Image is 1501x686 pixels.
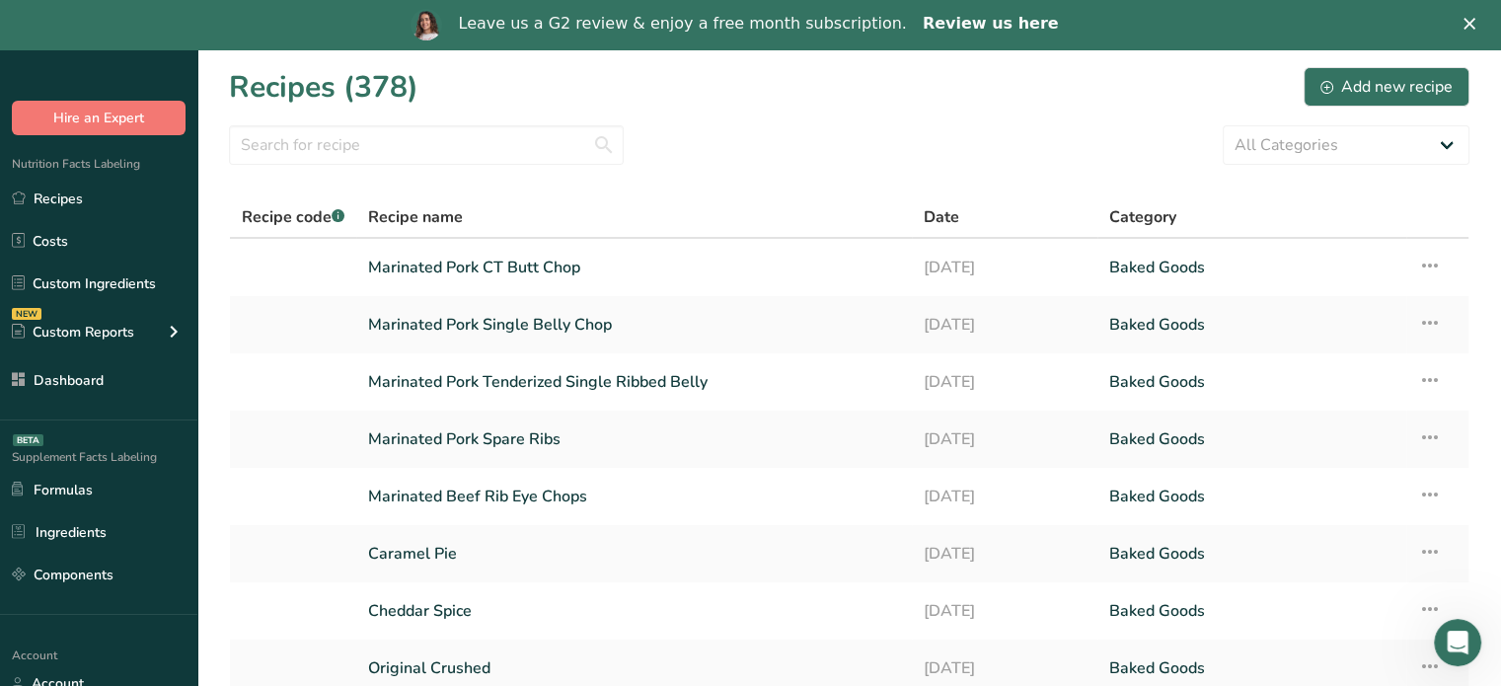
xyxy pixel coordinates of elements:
a: Baked Goods [1109,476,1394,517]
a: Caramel Pie [368,533,900,574]
a: Cheddar Spice [368,590,900,632]
a: Baked Goods [1109,533,1394,574]
button: Add new recipe [1304,67,1469,107]
div: Leave us a G2 review & enjoy a free month subscription. [458,14,906,34]
img: Profile image for Reem [411,9,442,40]
h1: Recipes (378) [229,65,418,110]
a: Review us here [923,14,1059,36]
a: Baked Goods [1109,247,1394,288]
a: [DATE] [924,476,1086,517]
a: Marinated Pork Spare Ribs [368,419,900,460]
span: Recipe code [242,206,344,228]
div: NEW [12,308,41,320]
span: Date [924,205,959,229]
button: Hire an Expert [12,101,186,135]
a: Baked Goods [1109,419,1394,460]
a: Marinated Pork Single Belly Chop [368,304,900,345]
div: BETA [13,434,43,446]
a: Baked Goods [1109,590,1394,632]
a: [DATE] [924,247,1086,288]
a: [DATE] [924,590,1086,632]
span: Recipe name [368,205,463,229]
a: [DATE] [924,533,1086,574]
div: Custom Reports [12,322,134,343]
div: Close [1463,18,1483,30]
span: Category [1109,205,1176,229]
a: Marinated Beef Rib Eye Chops [368,476,900,517]
a: [DATE] [924,304,1086,345]
a: Baked Goods [1109,361,1394,403]
a: Marinated Pork CT Butt Chop [368,247,900,288]
a: [DATE] [924,361,1086,403]
a: Baked Goods [1109,304,1394,345]
iframe: Intercom live chat [1434,619,1481,666]
a: Marinated Pork Tenderized Single Ribbed Belly [368,361,900,403]
a: [DATE] [924,419,1086,460]
input: Search for recipe [229,125,624,165]
div: Add new recipe [1320,75,1453,99]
